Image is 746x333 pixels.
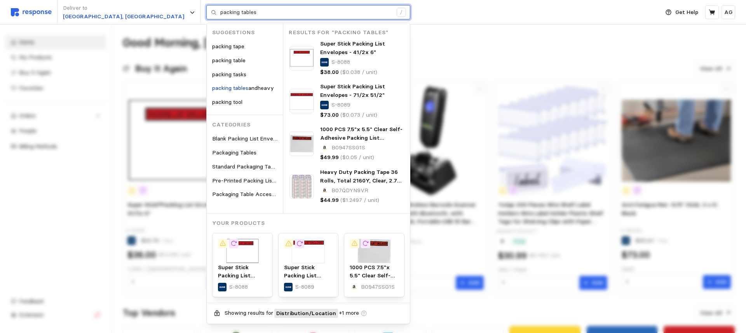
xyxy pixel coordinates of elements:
[722,5,735,19] button: AG
[63,12,184,21] p: [GEOGRAPHIC_DATA], [GEOGRAPHIC_DATA]
[340,196,379,205] p: ($1.2497 / unit)
[276,309,336,317] span: Distribution / Location
[340,111,377,119] p: ($0.073 / unit)
[724,8,732,17] p: AG
[289,28,410,37] p: Results for "packing tables"
[661,5,703,20] button: Get Help
[218,239,267,263] img: S-8088
[212,149,256,156] span: Packaging Tables
[229,283,248,291] p: S-8088
[289,89,314,113] img: S-8089
[320,168,402,209] span: Heavy Duty Packing Tape 36 Rolls, Total 2160Y, Clear, 2.7 mil, 1.88 inch x 60 Yards, Ultra Strong...
[320,40,385,56] span: Super Stick Packing List Envelopes - 41/2x 6"
[331,186,368,195] p: B07QDYN9VR
[220,5,392,19] input: Search for a product name or SKU
[212,84,248,91] mark: packing tables
[212,57,246,64] span: packing table
[212,177,302,184] span: Pre-Printed Packing List Envelopes
[339,309,359,317] span: + 1 more
[340,153,374,162] p: ($0.05 / unit)
[320,68,339,77] p: $38.00
[212,43,244,50] span: packing tape
[675,8,698,17] p: Get Help
[320,111,339,119] p: $73.00
[289,131,314,156] img: 519PTEy0nAL.__AC_SX300_SY300_QL70_ML2_.jpg
[289,46,314,70] img: S-8088
[320,153,339,162] p: $49.99
[289,174,314,199] img: 61e+Xw+488L._AC_SX679_.jpg
[11,8,52,16] img: svg%3e
[218,264,267,296] span: Super Stick Packing List Envelopes - 41/2x 6"
[284,239,333,263] img: S-8089
[350,239,399,263] img: 519PTEy0nAL.__AC_SX300_SY300_QL70_ML2_.jpg
[331,101,350,109] p: S-8089
[320,196,339,205] p: $44.99
[397,8,406,17] div: /
[212,121,283,129] p: Categories
[212,191,286,198] span: Packaging Table Accessories
[248,84,274,91] span: andheavy
[361,283,395,291] p: B0947SSG1S
[331,58,350,67] p: S-8088
[212,71,246,78] span: packing tasks
[225,309,273,317] p: Showing results for
[212,219,410,228] p: Your Products
[212,28,283,37] p: Suggestions
[212,135,286,142] span: Blank Packing List Envelopes
[212,163,306,170] span: Standard Packaging Tape Dispensers
[340,68,377,77] p: ($0.038 / unit)
[284,264,333,296] span: Super Stick Packing List Envelopes - 71/2x 51/2"
[320,126,403,175] span: 1000 PCS 7.5"x 5.5" Clear Self-Adhesive Packing List Envelopes - Plastic Shipping/Mailing Pouch E...
[320,83,385,98] span: Super Stick Packing List Envelopes - 71/2x 51/2"
[331,144,365,152] p: B0947SSG1S
[295,283,314,291] p: S-8089
[212,98,242,105] span: packing tool
[63,4,184,12] p: Deliver to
